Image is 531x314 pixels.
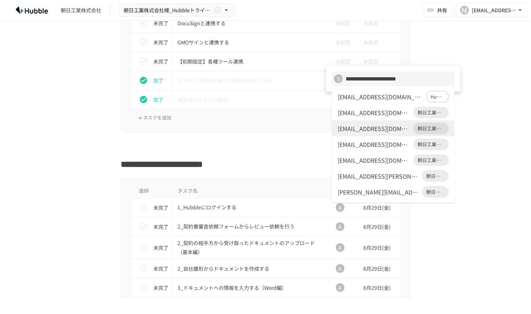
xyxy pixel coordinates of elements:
span: 朝日工業株式会社 [413,109,449,116]
div: [EMAIL_ADDRESS][DOMAIN_NAME] [338,124,411,133]
div: [EMAIL_ADDRESS][PERSON_NAME][DOMAIN_NAME] [338,172,419,180]
span: 朝日工業株式会社 [422,173,449,180]
span: 朝日工業株式会社 [413,125,449,132]
div: S [334,74,343,83]
span: 朝日工業株式会社 [413,157,449,164]
div: [EMAIL_ADDRESS][DOMAIN_NAME] [338,140,411,149]
div: [EMAIL_ADDRESS][DOMAIN_NAME] [338,92,423,101]
span: Hubble [426,93,448,100]
div: [EMAIL_ADDRESS][DOMAIN_NAME] [338,156,411,165]
div: [PERSON_NAME][EMAIL_ADDRESS][DOMAIN_NAME] [338,188,419,196]
span: 朝日工業株式会社 [422,188,449,196]
span: 朝日工業株式会社 [413,141,449,148]
div: [EMAIL_ADDRESS][DOMAIN_NAME] [338,108,411,117]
